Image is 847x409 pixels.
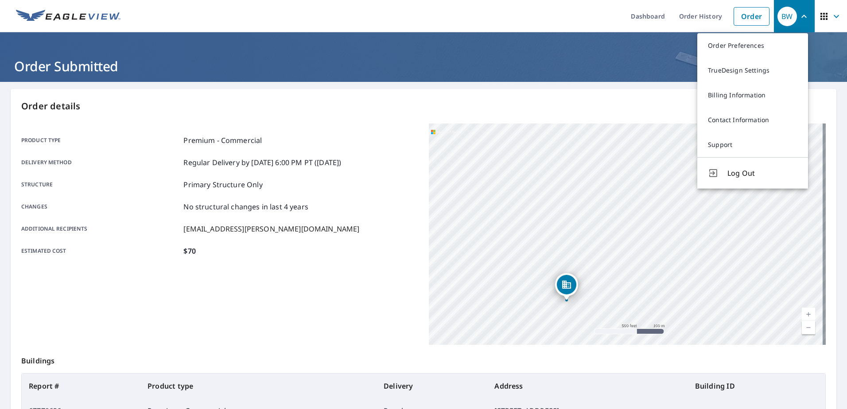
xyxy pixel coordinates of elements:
p: [EMAIL_ADDRESS][PERSON_NAME][DOMAIN_NAME] [183,224,359,234]
a: Billing Information [697,83,808,108]
p: Regular Delivery by [DATE] 6:00 PM PT ([DATE]) [183,157,341,168]
p: Changes [21,201,180,212]
button: Log Out [697,157,808,189]
a: TrueDesign Settings [697,58,808,83]
p: Premium - Commercial [183,135,262,146]
p: Product type [21,135,180,146]
th: Delivery [377,374,487,398]
p: Order details [21,100,826,113]
a: Order [734,7,769,26]
th: Product type [140,374,377,398]
a: Current Level 16, Zoom In [802,308,815,321]
a: Support [697,132,808,157]
a: Current Level 16, Zoom Out [802,321,815,334]
p: Structure [21,179,180,190]
p: Primary Structure Only [183,179,262,190]
p: No structural changes in last 4 years [183,201,308,212]
a: Order Preferences [697,33,808,58]
p: Additional recipients [21,224,180,234]
th: Report # [22,374,140,398]
th: Address [487,374,688,398]
p: Estimated cost [21,246,180,256]
span: Log Out [727,168,797,178]
h1: Order Submitted [11,57,836,75]
a: Contact Information [697,108,808,132]
th: Building ID [688,374,825,398]
p: Buildings [21,345,826,373]
div: BW [777,7,797,26]
div: Dropped pin, building 1, Commercial property, 2280 45th St S Fargo, ND 58104 [555,273,578,301]
p: Delivery method [21,157,180,168]
img: EV Logo [16,10,120,23]
p: $70 [183,246,195,256]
